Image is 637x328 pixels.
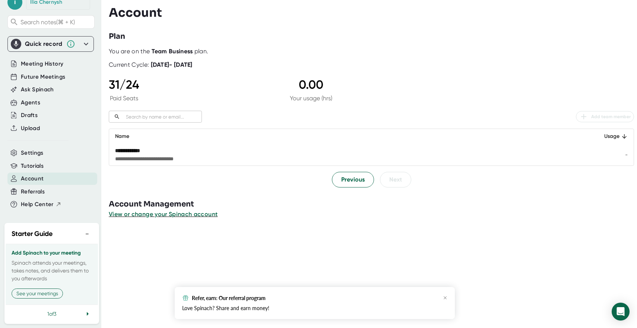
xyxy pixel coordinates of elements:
h3: Plan [109,31,125,42]
div: Usage [594,132,628,141]
button: Referrals [21,187,45,196]
h3: Add Spinach to your meeting [12,250,92,256]
h3: Account [109,6,162,20]
button: Ask Spinach [21,85,54,94]
div: Paid Seats [109,95,139,102]
button: Drafts [21,111,38,120]
span: View or change your Spinach account [109,211,218,218]
button: Account [21,174,44,183]
button: Next [380,172,411,187]
span: Next [389,175,402,184]
button: − [82,228,92,239]
button: Agents [21,98,40,107]
h2: Starter Guide [12,229,53,239]
span: Help Center [21,200,54,209]
button: Add team member [576,111,634,122]
button: Future Meetings [21,73,65,81]
div: You are on the plan. [109,48,634,55]
span: Previous [341,175,365,184]
div: Your usage (hrs) [290,95,332,102]
button: Settings [21,149,44,157]
div: Quick record [25,40,63,48]
div: Quick record [11,37,91,51]
div: Current Cycle: [109,61,193,69]
div: 0.00 [290,78,332,92]
p: Spinach attends your meetings, takes notes, and delivers them to you afterwards [12,259,92,283]
span: Search notes (⌘ + K) [20,19,75,26]
div: 31 / 24 [109,78,139,92]
input: Search by name or email... [123,113,202,121]
button: View or change your Spinach account [109,210,218,219]
div: Open Intercom Messenger [612,303,630,321]
button: Help Center [21,200,61,209]
button: Previous [332,172,374,187]
button: Tutorials [21,162,44,170]
button: Upload [21,124,40,133]
div: Name [115,132,582,141]
span: Add team member [579,112,631,121]
b: Team Business [152,48,193,55]
button: Meeting History [21,60,63,68]
h3: Account Management [109,199,637,210]
button: See your meetings [12,288,63,299]
td: - [588,144,634,165]
span: 1 of 3 [47,311,56,317]
b: [DATE] - [DATE] [151,61,193,68]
